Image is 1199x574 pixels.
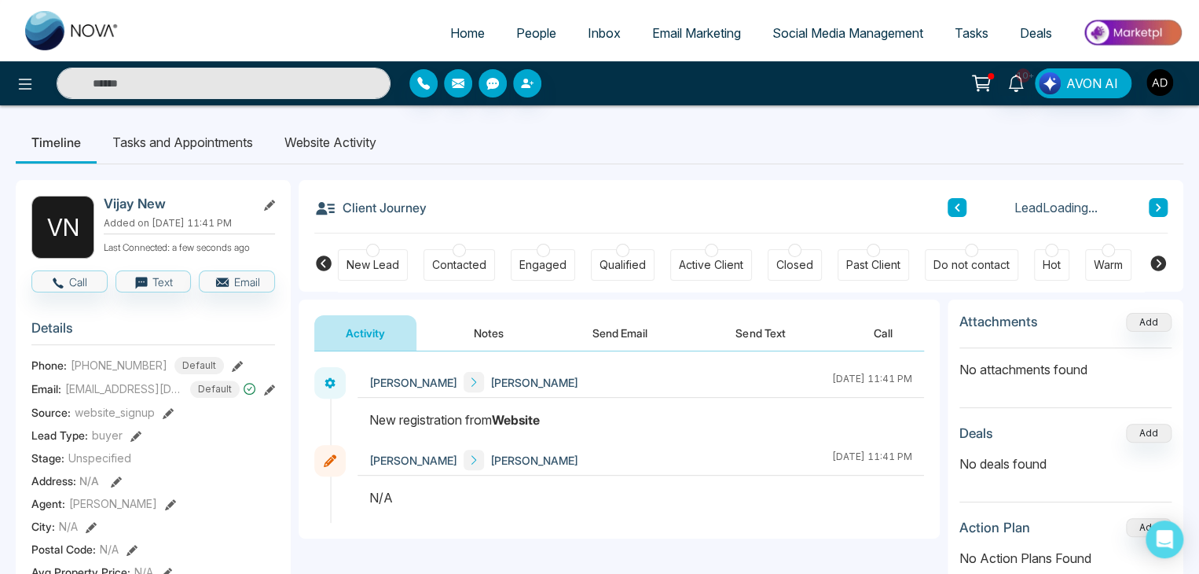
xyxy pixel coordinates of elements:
span: [PERSON_NAME] [69,495,157,512]
div: Past Client [846,257,900,273]
span: Lead Loading... [1014,198,1098,217]
div: Open Intercom Messenger [1146,521,1183,558]
span: City : [31,518,55,535]
div: Qualified [599,257,646,273]
span: Inbox [588,25,621,41]
a: Deals [1004,18,1068,48]
button: Text [115,270,192,293]
div: Hot [1043,257,1061,273]
span: AVON AI [1066,74,1118,93]
li: Timeline [16,121,97,164]
span: Unspecified [68,450,131,466]
button: Notes [442,315,535,351]
div: Active Client [679,257,743,273]
span: buyer [92,427,123,443]
span: [EMAIL_ADDRESS][DOMAIN_NAME] [65,381,183,397]
h3: Deals [959,425,993,441]
button: Call [31,270,108,293]
span: Deals [1020,25,1052,41]
a: People [500,18,572,48]
div: Closed [776,257,813,273]
p: Added on [DATE] 11:41 PM [104,216,275,230]
div: Warm [1094,257,1123,273]
span: Source: [31,404,71,421]
span: Email Marketing [652,25,741,41]
div: V N [31,196,94,259]
span: website_signup [75,404,155,421]
span: [PERSON_NAME] [369,452,457,469]
span: Stage: [31,450,64,466]
button: Email [199,270,275,293]
span: Tasks [955,25,988,41]
span: 10+ [1016,68,1030,83]
button: Send Text [704,315,816,351]
p: No deals found [959,454,1171,473]
span: Lead Type: [31,427,88,443]
span: Postal Code : [31,541,96,557]
button: Add [1126,518,1171,537]
a: Home [434,18,500,48]
span: People [516,25,556,41]
span: Default [190,381,240,398]
span: Phone: [31,357,67,373]
div: Do not contact [933,257,1010,273]
h3: Attachments [959,314,1038,329]
img: User Avatar [1146,69,1173,96]
span: Address: [31,473,99,489]
a: Social Media Management [757,18,939,48]
div: [DATE] 11:41 PM [832,372,912,392]
span: Social Media Management [772,25,923,41]
a: Inbox [572,18,636,48]
h3: Action Plan [959,520,1030,535]
span: N/A [59,518,78,535]
a: Email Marketing [636,18,757,48]
img: Lead Flow [1039,72,1061,94]
span: N/A [79,474,99,488]
div: [DATE] 11:41 PM [832,450,912,470]
h2: Vijay New [104,196,250,212]
span: Default [174,357,224,374]
img: Market-place.gif [1076,15,1190,50]
span: [PERSON_NAME] [490,452,578,469]
span: Home [450,25,485,41]
li: Tasks and Appointments [97,121,269,164]
button: Call [842,315,924,351]
div: Contacted [432,257,486,273]
span: [PHONE_NUMBER] [71,357,167,373]
span: Email: [31,381,61,397]
h3: Details [31,320,275,344]
p: No attachments found [959,348,1171,379]
button: Add [1126,424,1171,443]
button: Add [1126,313,1171,332]
a: 10+ [997,68,1035,96]
li: Website Activity [269,121,392,164]
img: Nova CRM Logo [25,11,119,50]
span: [PERSON_NAME] [490,374,578,391]
button: AVON AI [1035,68,1131,98]
button: Send Email [561,315,679,351]
button: Activity [314,315,416,351]
span: [PERSON_NAME] [369,374,457,391]
div: Engaged [519,257,566,273]
span: Add [1126,315,1171,328]
h3: Client Journey [314,196,427,219]
p: No Action Plans Found [959,549,1171,568]
a: Tasks [939,18,1004,48]
span: N/A [100,541,119,557]
p: Last Connected: a few seconds ago [104,237,275,255]
div: New Lead [346,257,399,273]
span: Agent: [31,495,65,512]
